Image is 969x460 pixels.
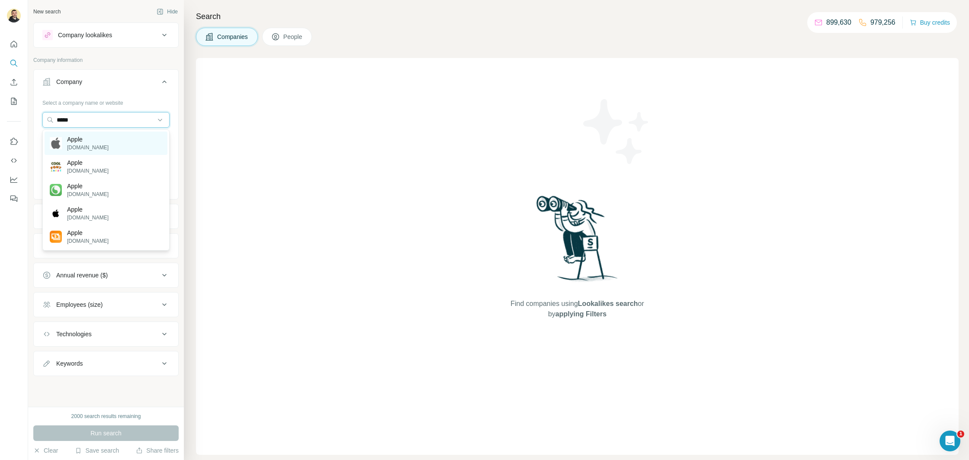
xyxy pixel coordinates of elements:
div: Technologies [56,330,92,338]
button: Company [34,71,178,96]
button: Annual revenue ($) [34,265,178,286]
span: applying Filters [555,310,606,318]
div: 2000 search results remaining [71,412,141,420]
p: [DOMAIN_NAME] [67,190,109,198]
button: Use Surfe on LinkedIn [7,134,21,149]
p: Apple [67,135,109,144]
span: Lookalikes search [578,300,638,307]
h4: Search [196,10,959,23]
button: Enrich CSV [7,74,21,90]
div: Company lookalikes [58,31,112,39]
img: Apple [50,207,62,219]
img: Surfe Illustration - Woman searching with binoculars [533,193,622,290]
img: Apple [50,231,62,243]
img: Apple [50,137,62,149]
span: 1 [957,431,964,437]
div: Annual revenue ($) [56,271,108,280]
p: Apple [67,158,109,167]
div: New search [33,8,61,16]
p: Apple [67,205,109,214]
button: My lists [7,93,21,109]
p: Apple [67,228,109,237]
div: Select a company name or website [42,96,170,107]
button: Use Surfe API [7,153,21,168]
button: Buy credits [910,16,950,29]
span: Find companies using or by [508,299,646,319]
p: Apple [67,182,109,190]
img: Apple [50,184,62,196]
button: Search [7,55,21,71]
button: Quick start [7,36,21,52]
p: [DOMAIN_NAME] [67,144,109,151]
button: Industry [34,206,178,227]
span: Companies [217,32,249,41]
p: 979,256 [870,17,895,28]
p: Company information [33,56,179,64]
button: Feedback [7,191,21,206]
button: Keywords [34,353,178,374]
img: Avatar [7,9,21,23]
button: Employees (size) [34,294,178,315]
img: Surfe Illustration - Stars [578,93,655,170]
iframe: Intercom live chat [940,431,960,451]
button: Clear [33,446,58,455]
button: HQ location [34,235,178,256]
button: Company lookalikes [34,25,178,45]
div: Employees (size) [56,300,103,309]
span: People [283,32,303,41]
p: [DOMAIN_NAME] [67,167,109,175]
button: Dashboard [7,172,21,187]
img: Apple [50,161,62,173]
p: [DOMAIN_NAME] [67,214,109,222]
button: Save search [75,446,119,455]
p: 899,630 [826,17,851,28]
p: [DOMAIN_NAME] [67,237,109,245]
div: Keywords [56,359,83,368]
button: Technologies [34,324,178,344]
button: Hide [151,5,184,18]
button: Share filters [136,446,179,455]
div: Company [56,77,82,86]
